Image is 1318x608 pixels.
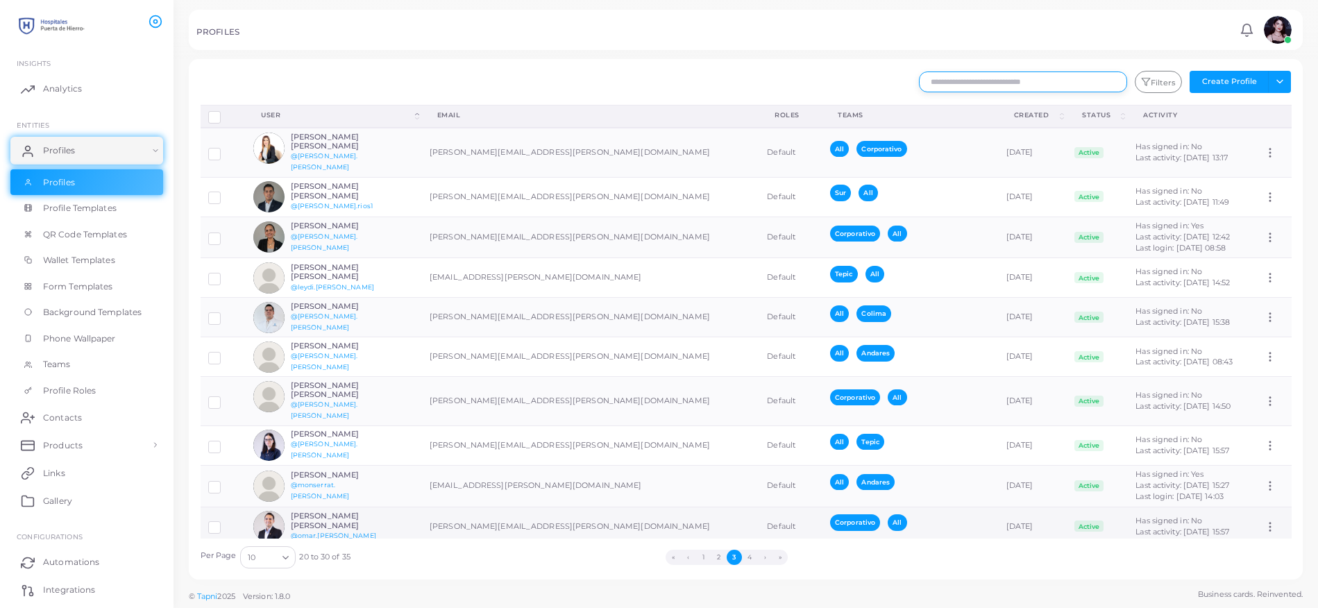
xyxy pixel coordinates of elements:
a: Profile Templates [10,195,163,221]
h6: [PERSON_NAME] [291,341,393,351]
h6: [PERSON_NAME] [291,302,393,311]
td: Default [759,177,822,217]
span: Corporativo [830,389,880,405]
span: Has signed in: No [1135,186,1202,196]
th: Row-selection [201,105,246,128]
label: Per Page [201,550,237,561]
span: Active [1074,480,1104,491]
a: @[PERSON_NAME].rios1 [291,202,373,210]
a: QR Code Templates [10,221,163,248]
td: [PERSON_NAME][EMAIL_ADDRESS][PERSON_NAME][DOMAIN_NAME] [422,128,759,177]
td: Default [759,217,822,258]
img: avatar [253,381,285,412]
span: Gallery [43,495,72,507]
span: Links [43,467,65,480]
h6: [PERSON_NAME] [291,471,393,480]
span: Last activity: [DATE] 14:52 [1135,278,1230,287]
span: Profile Roles [43,385,96,397]
div: Roles [775,110,807,120]
td: Default [759,298,822,337]
h6: [PERSON_NAME] [PERSON_NAME] [291,263,393,281]
span: Has signed in: No [1135,434,1202,444]
span: Tepic [856,434,884,450]
a: @[PERSON_NAME].[PERSON_NAME] [291,352,358,371]
div: User [261,110,412,120]
a: Form Templates [10,273,163,300]
span: Version: 1.8.0 [243,591,291,601]
td: [PERSON_NAME][EMAIL_ADDRESS][PERSON_NAME][DOMAIN_NAME] [422,425,759,465]
span: All [830,474,849,490]
a: Gallery [10,487,163,514]
span: Has signed in: No [1135,267,1202,276]
span: Andares [856,345,895,361]
span: All [830,345,849,361]
a: @leydi.[PERSON_NAME] [291,283,374,291]
span: Last activity: [DATE] 14:50 [1135,401,1231,411]
td: [PERSON_NAME][EMAIL_ADDRESS][PERSON_NAME][DOMAIN_NAME] [422,377,759,425]
div: Teams [838,110,983,120]
span: All [888,226,906,242]
a: Background Templates [10,299,163,326]
td: Default [759,337,822,377]
a: @[PERSON_NAME].[PERSON_NAME] [291,400,358,419]
span: QR Code Templates [43,228,127,241]
span: Has signed in: No [1135,516,1202,525]
span: Last login: [DATE] 14:03 [1135,491,1224,501]
span: ENTITIES [17,121,49,129]
td: [PERSON_NAME][EMAIL_ADDRESS][PERSON_NAME][DOMAIN_NAME] [422,298,759,337]
td: Default [759,258,822,298]
span: Has signed in: Yes [1135,469,1203,479]
span: Last activity: [DATE] 15:38 [1135,317,1230,327]
span: All [830,434,849,450]
span: Automations [43,556,99,568]
button: Go to page 4 [742,550,757,565]
a: Phone Wallpaper [10,326,163,352]
span: All [830,305,849,321]
span: Last activity: [DATE] 12:42 [1135,232,1230,242]
span: All [888,389,906,405]
span: Last login: [DATE] 08:58 [1135,243,1226,253]
button: Create Profile [1190,71,1269,93]
a: Contacts [10,403,163,431]
a: @omar.[PERSON_NAME] [291,532,376,539]
button: Go to first page [666,550,681,565]
td: Default [759,377,822,425]
div: Created [1014,110,1058,120]
span: Last activity: [DATE] 15:57 [1135,446,1229,455]
span: Active [1074,272,1104,283]
span: 10 [248,550,255,565]
a: Products [10,431,163,459]
button: Go to page 3 [727,550,742,565]
td: [DATE] [999,177,1067,217]
a: Integrations [10,576,163,604]
td: [DATE] [999,298,1067,337]
span: Active [1074,232,1104,243]
span: Active [1074,396,1104,407]
span: Phone Wallpaper [43,332,116,345]
td: [EMAIL_ADDRESS][PERSON_NAME][DOMAIN_NAME] [422,258,759,298]
a: Wallet Templates [10,247,163,273]
a: Links [10,459,163,487]
span: Has signed in: Yes [1135,221,1203,230]
span: 20 to 30 of 35 [299,552,350,563]
img: avatar [1264,16,1292,44]
button: Go to previous page [681,550,696,565]
span: Last activity: [DATE] 08:43 [1135,357,1233,366]
h6: [PERSON_NAME] [PERSON_NAME] [291,381,393,399]
img: avatar [253,430,285,461]
h5: PROFILES [196,27,239,37]
td: [PERSON_NAME][EMAIL_ADDRESS][PERSON_NAME][DOMAIN_NAME] [422,337,759,377]
img: avatar [253,221,285,253]
td: [DATE] [999,217,1067,258]
span: Products [43,439,83,452]
span: INSIGHTS [17,59,51,67]
button: Filters [1135,71,1182,93]
h6: [PERSON_NAME] [PERSON_NAME] [291,512,393,530]
input: Search for option [257,550,277,565]
span: Has signed in: No [1135,346,1202,356]
div: Search for option [240,546,296,568]
span: © [189,591,290,602]
span: Configurations [17,532,83,541]
a: @monserrat.[PERSON_NAME] [291,481,349,500]
span: Integrations [43,584,95,596]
